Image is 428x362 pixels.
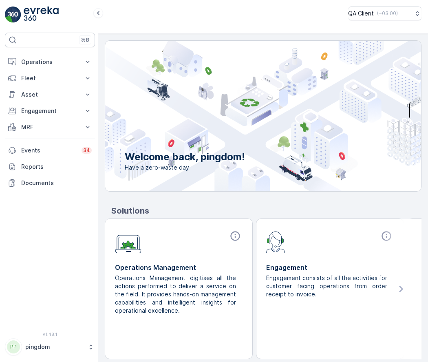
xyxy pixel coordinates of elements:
[125,150,245,163] p: Welcome back, pingdom!
[21,179,92,187] p: Documents
[21,163,92,171] p: Reports
[21,90,79,99] p: Asset
[5,103,95,119] button: Engagement
[21,146,77,155] p: Events
[24,7,59,23] img: logo_light-DOdMpM7g.png
[348,9,374,18] p: QA Client
[266,263,394,272] p: Engagement
[83,147,90,154] p: 34
[21,107,79,115] p: Engagement
[266,230,285,253] img: module-icon
[5,119,95,135] button: MRF
[5,7,21,23] img: logo
[5,338,95,355] button: PPpingdom
[5,175,95,191] a: Documents
[25,343,84,351] p: pingdom
[21,123,79,131] p: MRF
[68,41,421,191] img: city illustration
[111,205,421,217] p: Solutions
[5,70,95,86] button: Fleet
[115,230,141,254] img: module-icon
[377,10,398,17] p: ( +03:00 )
[5,142,95,159] a: Events34
[125,163,245,172] span: Have a zero-waste day
[5,159,95,175] a: Reports
[115,274,236,315] p: Operations Management digitises all the actions performed to deliver a service on the field. It p...
[5,54,95,70] button: Operations
[266,274,387,298] p: Engagement consists of all the activities for customer facing operations from order receipt to in...
[7,340,20,353] div: PP
[348,7,421,20] button: QA Client(+03:00)
[81,37,89,43] p: ⌘B
[21,74,79,82] p: Fleet
[5,86,95,103] button: Asset
[5,332,95,337] span: v 1.48.1
[21,58,79,66] p: Operations
[115,263,243,272] p: Operations Management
